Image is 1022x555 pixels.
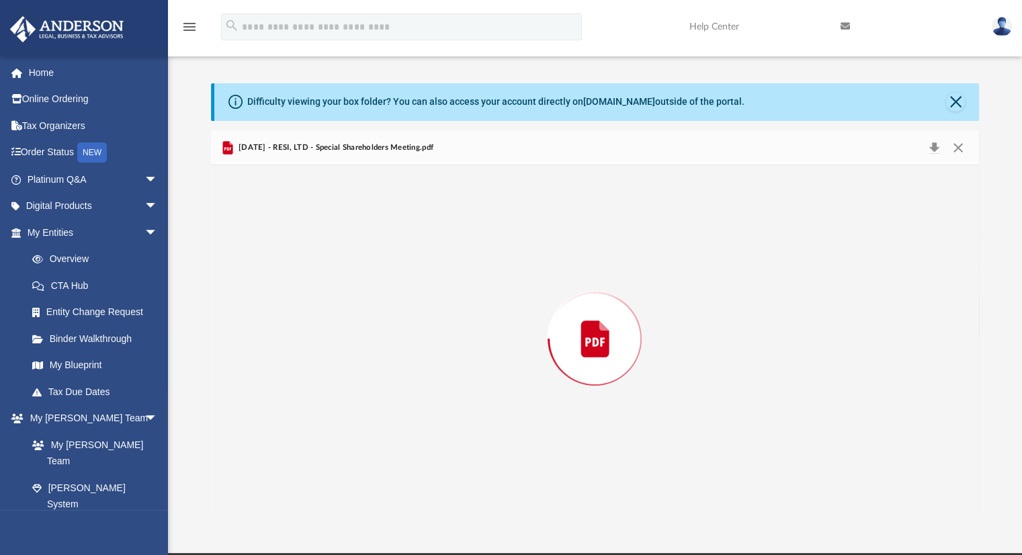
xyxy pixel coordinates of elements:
[946,138,970,157] button: Close
[144,166,171,194] span: arrow_drop_down
[19,325,178,352] a: Binder Walkthrough
[19,431,165,474] a: My [PERSON_NAME] Team
[992,17,1012,36] img: User Pic
[144,219,171,247] span: arrow_drop_down
[247,95,744,109] div: Difficulty viewing your box folder? You can also access your account directly on outside of the p...
[181,19,198,35] i: menu
[9,166,178,193] a: Platinum Q&Aarrow_drop_down
[19,299,178,326] a: Entity Change Request
[9,112,178,139] a: Tax Organizers
[144,405,171,433] span: arrow_drop_down
[77,142,107,163] div: NEW
[9,86,178,113] a: Online Ordering
[9,405,171,432] a: My [PERSON_NAME] Teamarrow_drop_down
[19,246,178,273] a: Overview
[19,378,178,405] a: Tax Due Dates
[9,139,178,167] a: Order StatusNEW
[236,142,433,154] span: [DATE] - RESI, LTD - Special Shareholders Meeting.pdf
[224,18,239,33] i: search
[144,193,171,220] span: arrow_drop_down
[583,96,655,107] a: [DOMAIN_NAME]
[946,93,965,112] button: Close
[6,16,128,42] img: Anderson Advisors Platinum Portal
[923,138,947,157] button: Download
[9,59,178,86] a: Home
[19,474,171,517] a: [PERSON_NAME] System
[19,352,171,379] a: My Blueprint
[9,193,178,220] a: Digital Productsarrow_drop_down
[211,130,980,513] div: Preview
[181,26,198,35] a: menu
[19,272,178,299] a: CTA Hub
[9,219,178,246] a: My Entitiesarrow_drop_down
